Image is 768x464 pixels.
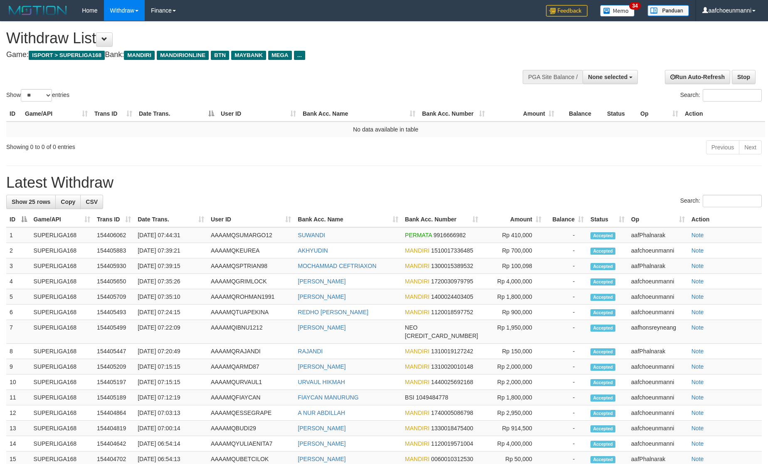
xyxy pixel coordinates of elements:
a: Note [691,440,704,447]
td: 154404819 [94,421,134,436]
span: MANDIRI [405,263,430,269]
td: [DATE] 07:15:15 [134,359,207,375]
a: REDHO [PERSON_NAME] [298,309,368,315]
td: Rp 2,950,000 [482,405,545,421]
span: Copy 1510017336485 to clipboard [431,247,473,254]
img: Feedback.jpg [546,5,588,17]
span: MANDIRI [405,348,430,355]
td: 154405209 [94,359,134,375]
th: ID: activate to sort column descending [6,212,30,227]
td: - [545,258,587,274]
td: 154405883 [94,243,134,258]
td: - [545,359,587,375]
span: Copy 1740005086798 to clipboard [431,409,473,416]
td: SUPERLIGA168 [30,289,94,305]
th: Trans ID: activate to sort column ascending [94,212,134,227]
td: [DATE] 07:03:13 [134,405,207,421]
a: [PERSON_NAME] [298,363,346,370]
th: Balance [558,106,604,122]
input: Search: [703,195,762,207]
th: User ID: activate to sort column ascending [207,212,294,227]
td: 6 [6,305,30,320]
td: - [545,421,587,436]
td: Rp 1,800,000 [482,289,545,305]
td: [DATE] 07:35:26 [134,274,207,289]
span: Accepted [590,395,615,402]
td: [DATE] 07:15:15 [134,375,207,390]
td: AAAAMQURVAUL1 [207,375,294,390]
td: aafchoeunmanni [628,359,688,375]
td: AAAAMQFIAYCAN [207,390,294,405]
span: MANDIRI [405,440,430,447]
td: AAAAMQKEUREA [207,243,294,258]
span: BTN [211,51,229,60]
td: - [545,375,587,390]
span: MANDIRI [405,247,430,254]
td: Rp 1,950,000 [482,320,545,344]
td: [DATE] 07:24:15 [134,305,207,320]
h1: Latest Withdraw [6,174,762,191]
a: [PERSON_NAME] [298,440,346,447]
a: Note [691,324,704,331]
th: Amount: activate to sort column ascending [488,106,558,122]
a: URVAUL HIKMAH [298,379,345,385]
td: aafchoeunmanni [628,243,688,258]
span: Copy 0060010312530 to clipboard [431,456,473,462]
a: SUWANDI [298,232,325,238]
div: PGA Site Balance / [523,70,583,84]
span: Accepted [590,348,615,355]
label: Search: [680,89,762,102]
span: MAYBANK [231,51,266,60]
span: MEGA [268,51,292,60]
input: Search: [703,89,762,102]
td: 154404642 [94,436,134,452]
span: MANDIRI [405,425,430,432]
a: Copy [55,195,81,209]
td: SUPERLIGA168 [30,436,94,452]
td: SUPERLIGA168 [30,227,94,243]
td: AAAAMQRAJANDI [207,344,294,359]
td: 154405189 [94,390,134,405]
td: aafchoeunmanni [628,305,688,320]
td: aafchoeunmanni [628,421,688,436]
th: Action [688,212,762,227]
td: 154405650 [94,274,134,289]
a: FIAYCAN MANURUNG [298,394,358,401]
a: A NUR ABDILLAH [298,409,345,416]
td: 154405493 [94,305,134,320]
td: 3 [6,258,30,274]
a: Note [691,309,704,315]
td: SUPERLIGA168 [30,359,94,375]
td: - [545,436,587,452]
td: AAAAMQIBNU1212 [207,320,294,344]
td: SUPERLIGA168 [30,274,94,289]
span: Accepted [590,263,615,270]
th: Balance: activate to sort column ascending [545,212,587,227]
span: Accepted [590,425,615,432]
td: aafchoeunmanni [628,390,688,405]
a: [PERSON_NAME] [298,293,346,300]
span: MANDIRI [405,309,430,315]
span: Accepted [590,441,615,448]
td: [DATE] 07:20:49 [134,344,207,359]
td: AAAAMQBUDI29 [207,421,294,436]
span: Accepted [590,379,615,386]
a: Note [691,247,704,254]
a: Show 25 rows [6,195,56,209]
td: Rp 1,800,000 [482,390,545,405]
span: MANDIRI [405,456,430,462]
span: MANDIRI [405,379,430,385]
span: Copy 9916666982 to clipboard [434,232,466,238]
span: Copy 1330018475400 to clipboard [431,425,473,432]
th: Game/API: activate to sort column ascending [22,106,91,122]
span: Copy 1049484778 to clipboard [416,394,448,401]
a: Note [691,425,704,432]
span: Copy 1300015389532 to clipboard [431,263,473,269]
a: Note [691,232,704,238]
td: AAAAMQSUMARGO12 [207,227,294,243]
td: - [545,405,587,421]
td: 10 [6,375,30,390]
span: MANDIRI [405,278,430,285]
a: Note [691,409,704,416]
td: aafchoeunmanni [628,436,688,452]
